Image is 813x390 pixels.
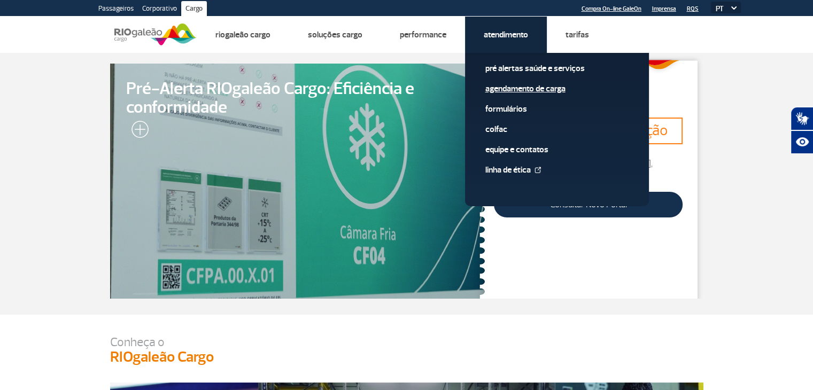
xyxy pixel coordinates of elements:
a: Pré-Alerta RIOgaleão Cargo: Eficiência e conformidade [110,64,485,299]
a: Corporativo [138,1,181,18]
button: Abrir tradutor de língua de sinais. [791,107,813,130]
p: Conheça o [110,336,703,348]
a: Equipe e Contatos [485,144,629,155]
a: Formulários [485,103,629,115]
a: Colfac [485,123,629,135]
a: Performance [400,29,446,40]
div: Plugin de acessibilidade da Hand Talk. [791,107,813,154]
a: Passageiros [94,1,138,18]
a: Cargo [181,1,207,18]
a: Imprensa [652,5,676,12]
img: External Link Icon [535,167,541,173]
a: RQS [687,5,699,12]
a: Tarifas [566,29,589,40]
a: Atendimento [484,29,528,40]
a: Soluções Cargo [308,29,362,40]
a: Linha de Ética [485,164,629,176]
h3: RIOgaleão Cargo [110,348,703,366]
img: leia-mais [126,121,149,142]
button: Abrir recursos assistivos. [791,130,813,154]
a: Agendamento de Carga [485,83,629,95]
a: Pré alertas Saúde e Serviços [485,63,629,74]
span: Pré-Alerta RIOgaleão Cargo: Eficiência e conformidade [126,80,469,117]
a: Compra On-line GaleOn [582,5,641,12]
a: Riogaleão Cargo [215,29,270,40]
